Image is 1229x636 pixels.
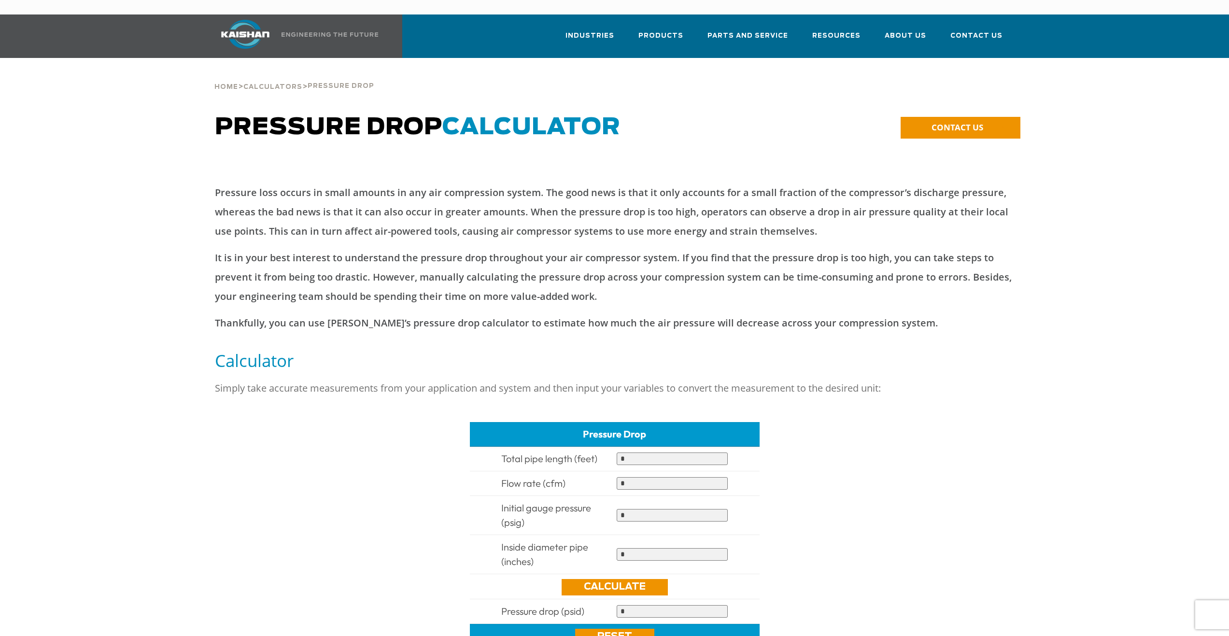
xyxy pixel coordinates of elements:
span: Pressure drop (psid) [501,605,584,617]
a: CONTACT US [901,117,1020,139]
span: CALCULATOR [442,116,621,139]
a: Calculate [562,579,668,595]
span: Parts and Service [707,30,788,42]
h5: Calculator [215,350,1015,371]
span: Inside diameter pipe (inches) [501,541,588,567]
p: Pressure loss occurs in small amounts in any air compression system. The good news is that it onl... [215,183,1015,241]
a: Resources [812,23,861,56]
span: Calculators [243,84,302,90]
span: Initial gauge pressure (psig) [501,502,591,528]
span: Contact Us [950,30,1003,42]
img: kaishan logo [209,20,282,49]
span: About Us [885,30,926,42]
a: Contact Us [950,23,1003,56]
div: > > [214,58,374,95]
span: Total pipe length (feet) [501,452,597,465]
a: Home [214,82,238,91]
span: CONTACT US [932,122,983,133]
span: Pressure Drop [215,116,621,139]
p: Simply take accurate measurements from your application and system and then input your variables ... [215,379,1015,398]
a: Parts and Service [707,23,788,56]
a: Calculators [243,82,302,91]
p: It is in your best interest to understand the pressure drop throughout your air compressor system... [215,248,1015,306]
span: Industries [565,30,614,42]
p: Thankfully, you can use [PERSON_NAME]’s pressure drop calculator to estimate how much the air pre... [215,313,1015,333]
span: Products [638,30,683,42]
a: Products [638,23,683,56]
span: Resources [812,30,861,42]
span: Pressure Drop [583,428,646,440]
a: Kaishan USA [209,14,380,58]
img: Engineering the future [282,32,378,37]
a: Industries [565,23,614,56]
span: Pressure Drop [308,83,374,89]
span: Home [214,84,238,90]
a: About Us [885,23,926,56]
span: Flow rate (cfm) [501,477,565,489]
